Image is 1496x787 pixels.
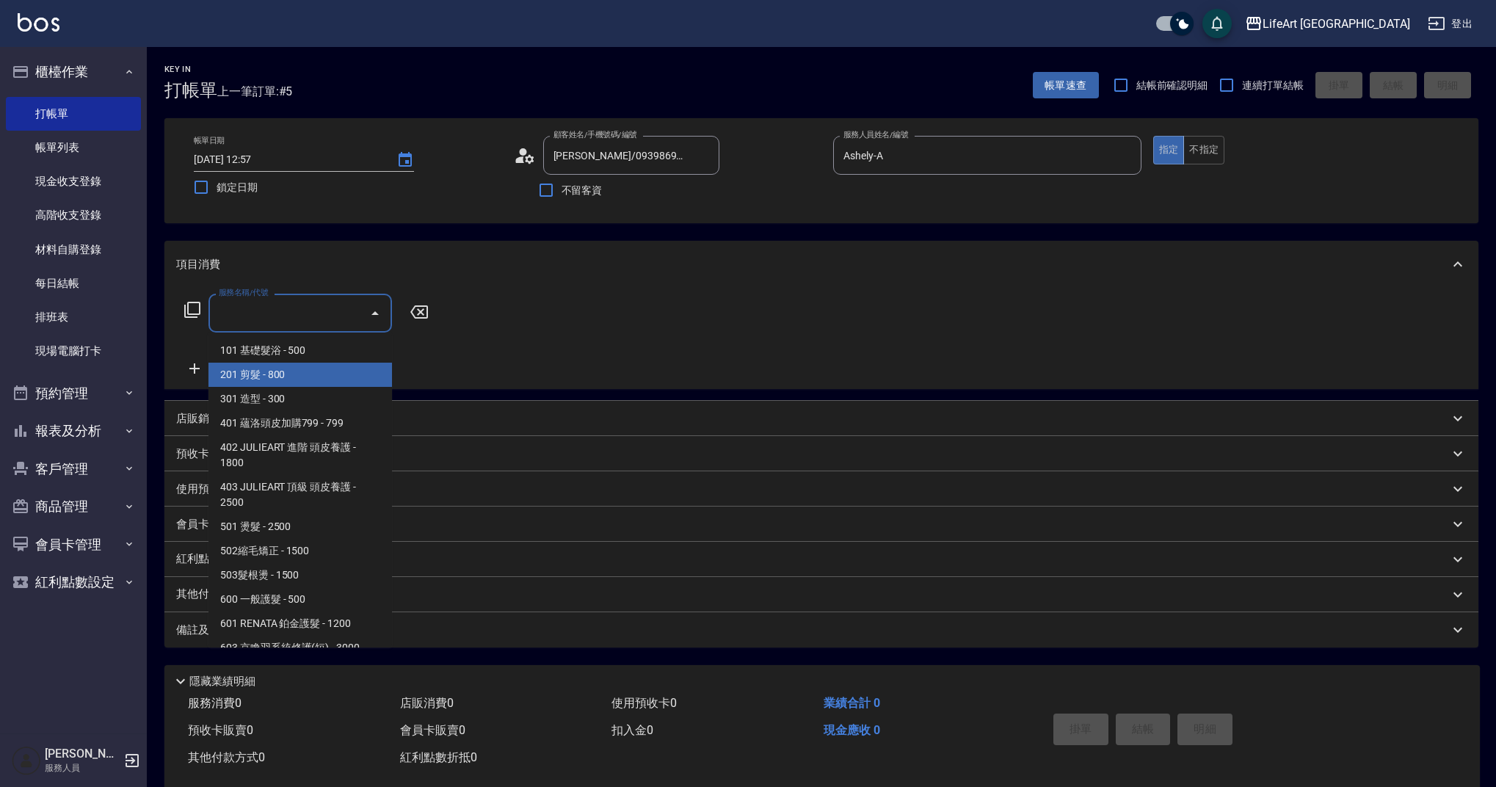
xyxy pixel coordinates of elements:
p: 其他付款方式 [176,587,311,603]
img: Logo [18,13,59,32]
a: 每日結帳 [6,266,141,300]
label: 帳單日期 [194,135,225,146]
div: 預收卡販賣 [164,436,1478,471]
span: 不留客資 [562,183,603,198]
span: 使用預收卡 0 [611,696,677,710]
span: 鎖定日期 [217,180,258,195]
span: 其他付款方式 0 [188,750,265,764]
a: 高階收支登錄 [6,198,141,232]
span: 預收卡販賣 0 [188,723,253,737]
span: 現金應收 0 [824,723,880,737]
p: 店販銷售 [176,411,220,427]
span: 紅利點數折抵 0 [400,750,477,764]
a: 打帳單 [6,97,141,131]
span: 上一筆訂單:#5 [217,82,293,101]
button: 紅利點數設定 [6,563,141,601]
button: 商品管理 [6,487,141,526]
span: 扣入金 0 [611,723,653,737]
button: LifeArt [GEOGRAPHIC_DATA] [1239,9,1416,39]
span: 601 RENATA 鉑金護髮 - 1200 [208,612,392,636]
a: 現場電腦打卡 [6,334,141,368]
span: 結帳前確認明細 [1136,78,1208,93]
div: 備註及來源 [164,612,1478,648]
button: 報表及分析 [6,412,141,450]
input: YYYY/MM/DD hh:mm [194,148,382,172]
p: 使用預收卡 [176,482,231,497]
button: 不指定 [1183,136,1224,164]
span: 402 JULIEART 進階 頭皮養護 - 1800 [208,435,392,475]
a: 材料自購登錄 [6,233,141,266]
span: 401 蘊洛頭皮加購799 - 799 [208,411,392,435]
span: 201 剪髮 - 800 [208,363,392,387]
button: 帳單速查 [1033,72,1099,99]
p: 項目消費 [176,257,220,272]
div: 其他付款方式入金可用餘額: 0 [164,577,1478,612]
span: 業績合計 0 [824,696,880,710]
span: 101 基礎髮浴 - 500 [208,338,392,363]
button: save [1202,9,1232,38]
button: 預約管理 [6,374,141,413]
button: Close [363,302,387,325]
button: 客戶管理 [6,450,141,488]
label: 服務人員姓名/編號 [843,129,908,140]
button: Choose date, selected date is 2025-09-23 [388,142,423,178]
span: 600 一般護髮 - 500 [208,587,392,612]
a: 排班表 [6,300,141,334]
h2: Key In [164,65,217,74]
div: 項目消費 [164,241,1478,288]
div: 會員卡銷售 [164,507,1478,542]
span: 503髮根燙 - 1500 [208,563,392,587]
span: 603 京喚羽系統修護(短) - 3000 [208,636,392,660]
p: 預收卡販賣 [176,446,231,462]
label: 服務名稱/代號 [219,287,268,298]
p: 會員卡銷售 [176,517,231,532]
a: 現金收支登錄 [6,164,141,198]
p: 備註及來源 [176,623,231,638]
button: 會員卡管理 [6,526,141,564]
span: 會員卡販賣 0 [400,723,465,737]
a: 帳單列表 [6,131,141,164]
span: 301 造型 - 300 [208,387,392,411]
span: 501 燙髮 - 2500 [208,515,392,539]
span: 403 JULIEART 頂級 頭皮養護 - 2500 [208,475,392,515]
span: 連續打單結帳 [1242,78,1304,93]
div: 店販銷售 [164,401,1478,436]
div: LifeArt [GEOGRAPHIC_DATA] [1263,15,1410,33]
span: 店販消費 0 [400,696,454,710]
span: 服務消費 0 [188,696,242,710]
label: 顧客姓名/手機號碼/編號 [553,129,637,140]
h5: [PERSON_NAME] [45,747,120,761]
button: 指定 [1153,136,1185,164]
p: 紅利點數 [176,551,264,567]
h3: 打帳單 [164,80,217,101]
button: 櫃檯作業 [6,53,141,91]
button: 登出 [1422,10,1478,37]
p: 隱藏業績明細 [189,674,255,689]
span: 502縮毛矯正 - 1500 [208,539,392,563]
div: 使用預收卡 [164,471,1478,507]
p: 服務人員 [45,761,120,775]
img: Person [12,746,41,775]
div: 紅利點數剩餘點數: 0 [164,542,1478,577]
